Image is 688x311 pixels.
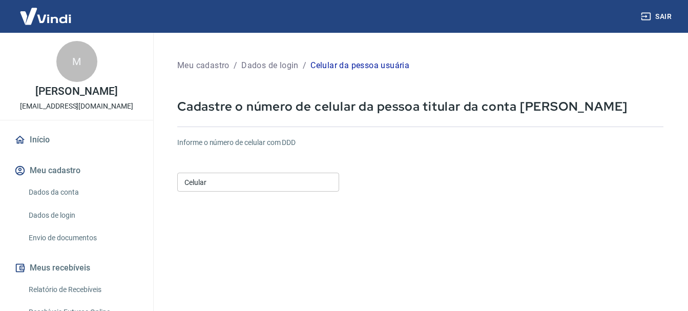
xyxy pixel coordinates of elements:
[25,205,141,226] a: Dados de login
[43,59,51,68] img: tab_domain_overview_orange.svg
[177,59,230,72] p: Meu cadastro
[12,159,141,182] button: Meu cadastro
[12,1,79,32] img: Vindi
[20,101,133,112] p: [EMAIL_ADDRESS][DOMAIN_NAME]
[177,137,663,148] h6: Informe o número de celular com DDD
[241,59,299,72] p: Dados de login
[25,182,141,203] a: Dados da conta
[25,279,141,300] a: Relatório de Recebíveis
[35,86,117,97] p: [PERSON_NAME]
[108,59,116,68] img: tab_keywords_by_traffic_grey.svg
[27,27,147,35] div: [PERSON_NAME]: [DOMAIN_NAME]
[16,27,25,35] img: website_grey.svg
[234,59,237,72] p: /
[29,16,50,25] div: v 4.0.25
[12,257,141,279] button: Meus recebíveis
[177,98,663,114] p: Cadastre o número de celular da pessoa titular da conta [PERSON_NAME]
[54,60,78,67] div: Domínio
[12,129,141,151] a: Início
[16,16,25,25] img: logo_orange.svg
[639,7,676,26] button: Sair
[303,59,306,72] p: /
[25,227,141,248] a: Envio de documentos
[310,59,409,72] p: Celular da pessoa usuária
[56,41,97,82] div: M
[119,60,164,67] div: Palavras-chave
